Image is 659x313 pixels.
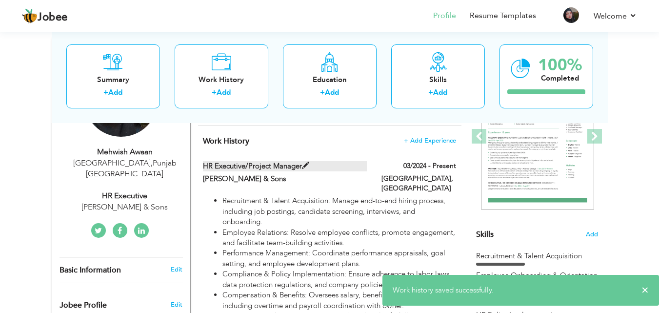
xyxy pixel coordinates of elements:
a: Add [108,87,122,97]
div: HR Executive [60,190,190,202]
label: + [212,87,217,98]
div: Summary [74,74,152,84]
li: Compensation & Benefits: Oversees salary, benefits administration including overtime and payroll ... [222,290,456,311]
span: Edit [171,300,182,309]
li: Employee Relations: Resolve employee conflicts, promote engagement, and facilitate team-building ... [222,228,456,249]
li: Performance Management: Coordinate performance appraisals, goal setting, and employee development... [222,248,456,269]
span: , [151,158,153,168]
div: Education [291,74,369,84]
img: Profile Img [563,7,579,23]
a: Jobee [22,8,68,24]
span: Basic Information [60,266,121,275]
label: HR Executive/Project Manager [203,161,367,171]
label: + [320,87,325,98]
img: jobee.io [22,8,38,24]
span: Add [586,230,598,239]
div: [GEOGRAPHIC_DATA] Punjab [GEOGRAPHIC_DATA] [60,158,190,180]
a: Welcome [594,10,637,22]
a: Edit [171,265,182,274]
span: Jobee Profile [60,301,107,310]
a: Add [433,87,447,97]
div: Skills [399,74,477,84]
label: [GEOGRAPHIC_DATA], [GEOGRAPHIC_DATA] [381,174,456,193]
a: Resume Templates [470,10,536,21]
span: + Add Experience [404,137,456,144]
label: + [103,87,108,98]
span: Jobee [38,12,68,23]
div: Work History [182,74,260,84]
span: Work History [203,136,249,146]
li: Recruitment & Talent Acquisition: Manage end-to-end hiring process, including job postings, candi... [222,196,456,227]
span: Work history saved successfully. [393,285,494,295]
span: × [641,285,649,295]
a: Add [217,87,231,97]
div: Recruitment & Talent Acquisition [476,251,598,261]
label: + [428,87,433,98]
div: 100% [538,57,582,73]
li: Compliance & Policy Implementation: Ensure adherence to labor laws, data protection regulations, ... [222,269,456,290]
div: [PERSON_NAME] & Sons [60,202,190,213]
div: Employee Onboarding & Orientation [476,271,598,281]
span: Skills [476,229,494,240]
div: Completed [538,73,582,83]
h4: This helps to show the companies you have worked for. [203,136,456,146]
div: Mehwish Awaan [60,146,190,158]
label: 03/2024 - Present [403,161,456,171]
a: Profile [433,10,456,21]
label: [PERSON_NAME] & Sons [203,174,367,184]
a: Add [325,87,339,97]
